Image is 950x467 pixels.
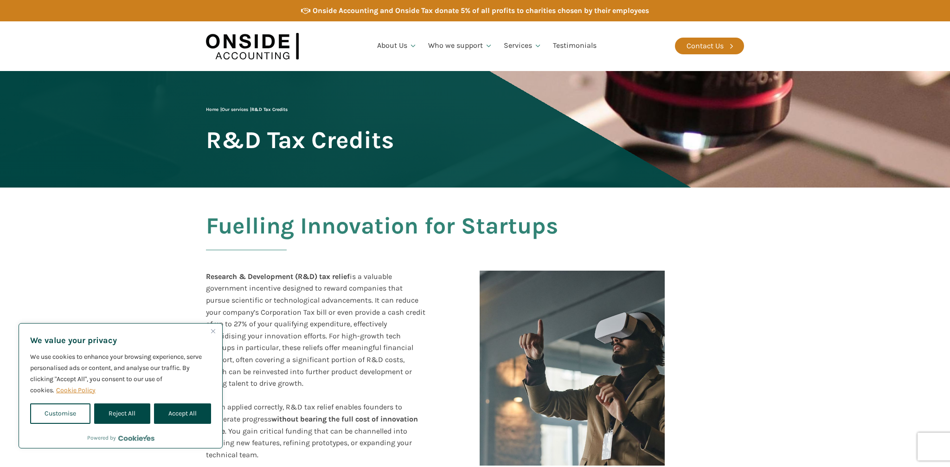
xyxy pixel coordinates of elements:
div: Onside Accounting and Onside Tax donate 5% of all profits to charities chosen by their employees [313,5,649,17]
button: Close [207,325,218,337]
img: Close [211,329,215,333]
a: Contact Us [675,38,744,54]
button: Accept All [154,403,211,424]
b: without bearing the full cost of innovation alone [206,415,418,435]
a: Who we support [423,30,498,62]
h2: Fuelling Innovation for Startups [206,213,744,261]
div: Contact Us [687,40,724,52]
a: Testimonials [547,30,602,62]
button: Reject All [94,403,150,424]
p: We use cookies to enhance your browsing experience, serve personalised ads or content, and analys... [30,351,211,396]
a: Home [206,107,218,112]
a: Services [498,30,547,62]
span: R&D Tax Credits [251,107,288,112]
div: Powered by [87,433,154,442]
img: Onside Accounting [206,28,299,64]
a: Visit CookieYes website [118,435,154,441]
div: We value your privacy [19,323,223,448]
span: R&D Tax Credits [206,127,394,153]
a: About Us [372,30,423,62]
button: Customise [30,403,90,424]
b: Research & Development (R&D) [206,272,317,281]
span: | | [206,107,288,112]
p: We value your privacy [30,335,211,346]
a: Our services [222,107,248,112]
b: tax relief [319,272,350,281]
a: Cookie Policy [56,386,96,395]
